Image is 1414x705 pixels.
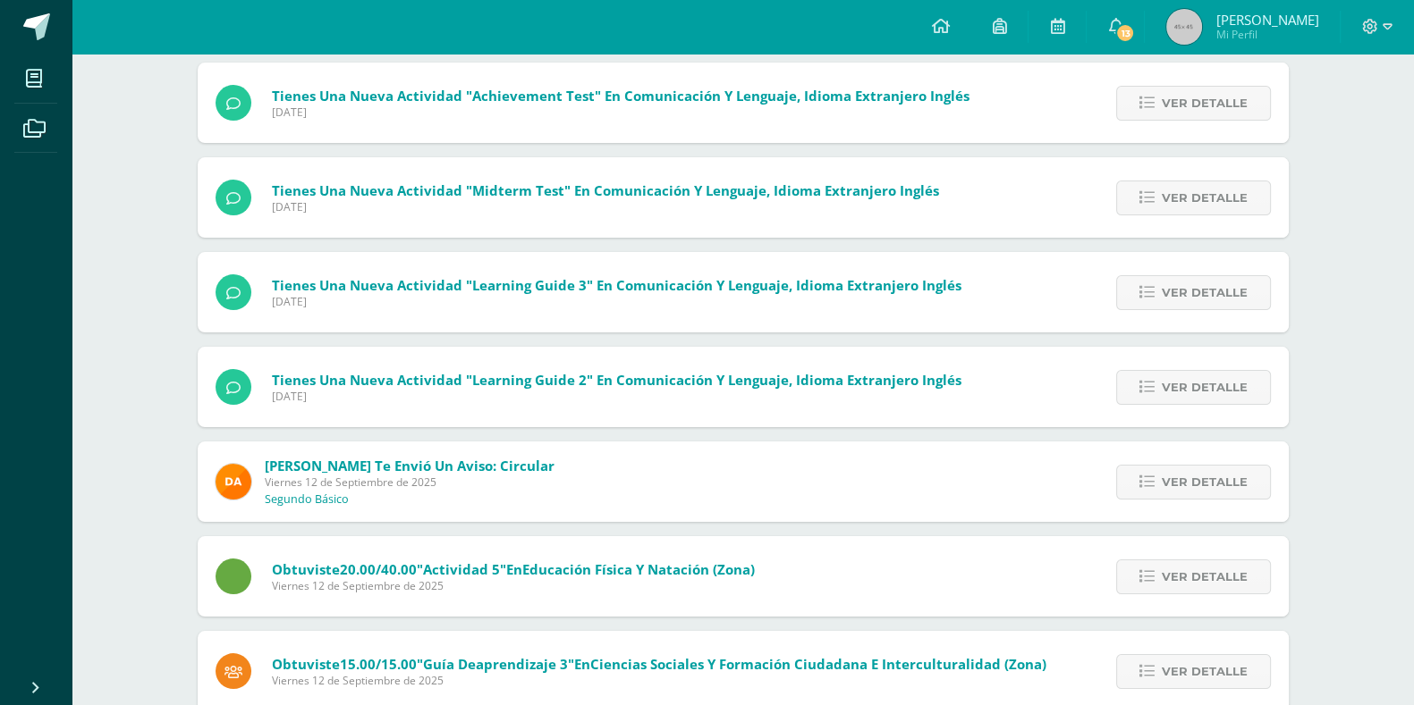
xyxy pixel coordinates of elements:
span: Tienes una nueva actividad "Achievement test" En Comunicación y Lenguaje, Idioma Extranjero Inglés [272,87,969,105]
span: "Actividad 5" [417,560,506,578]
span: Ver detalle [1162,87,1248,120]
p: Segundo Básico [265,492,349,507]
span: [PERSON_NAME] [1215,11,1318,29]
span: [DATE] [272,294,961,309]
span: [DATE] [272,199,939,214]
span: Ver detalle [1162,655,1248,688]
span: Ver detalle [1162,371,1248,404]
span: 13 [1115,23,1135,43]
span: Mi Perfil [1215,27,1318,42]
span: Ver detalle [1162,276,1248,309]
span: [DATE] [272,389,961,404]
span: Tienes una nueva actividad "Midterm test" En Comunicación y Lenguaje, Idioma Extranjero Inglés [272,181,939,199]
span: Ciencias Sociales y Formación Ciudadana e Interculturalidad (Zona) [590,655,1046,673]
span: Ver detalle [1162,466,1248,499]
span: Viernes 12 de Septiembre de 2025 [272,673,1046,688]
span: Obtuviste en [272,560,755,578]
span: [PERSON_NAME] te envió un aviso: Circular [265,457,555,474]
span: Ver detalle [1162,560,1248,593]
span: Educación Física y Natación (Zona) [522,560,755,578]
span: [DATE] [272,105,969,120]
span: Tienes una nueva actividad "Learning guide 3" En Comunicación y Lenguaje, Idioma Extranjero Inglés [272,276,961,294]
span: 20.00/40.00 [340,560,417,578]
span: 15.00/15.00 [340,655,417,673]
span: Obtuviste en [272,655,1046,673]
img: f9d34ca01e392badc01b6cd8c48cabbd.png [216,464,251,499]
img: 45x45 [1166,9,1202,45]
span: Ver detalle [1162,181,1248,214]
span: "Guía deaprendizaje 3" [417,655,574,673]
span: Viernes 12 de Septiembre de 2025 [272,578,755,593]
span: Tienes una nueva actividad "Learning guide 2" En Comunicación y Lenguaje, Idioma Extranjero Inglés [272,371,961,389]
span: Viernes 12 de Septiembre de 2025 [265,474,555,490]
